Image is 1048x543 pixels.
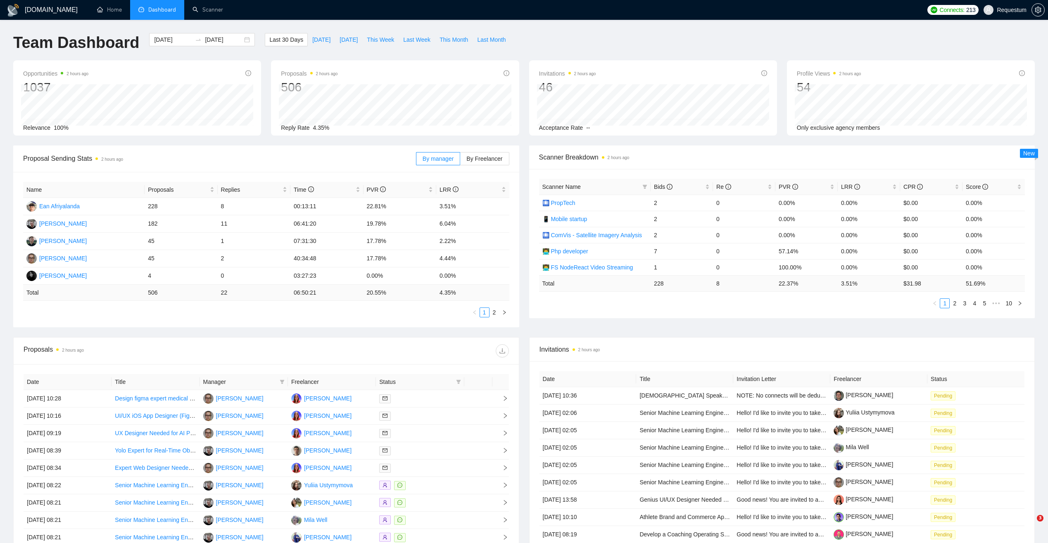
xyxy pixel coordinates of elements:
[586,124,590,131] span: --
[364,198,436,215] td: 22.81%
[940,299,949,308] a: 1
[383,413,387,418] span: mail
[148,6,176,13] span: Dashboard
[304,533,352,542] div: [PERSON_NAME]
[26,219,37,229] img: VL
[834,391,844,401] img: c14DhYixHXKOjO1Rn8ocQbD3KHUcnE4vZS4feWtSSrA9NC5rkM_scuoP2bXUv12qzp
[542,248,588,255] a: 👨‍💻 Php developer
[639,410,875,416] a: Senior Machine Learning Engineer Python Backend Production Algorithms & Data Pipelines
[931,391,955,400] span: Pending
[13,33,139,52] h1: Team Dashboard
[291,516,328,523] a: MWMila Well
[291,429,352,436] a: IP[PERSON_NAME]
[490,307,499,317] li: 2
[23,69,88,79] span: Opportunities
[639,462,875,468] a: Senior Machine Learning Engineer Python Backend Production Algorithms & Data Pipelines
[970,298,979,308] li: 4
[834,460,844,470] img: c18aTyXMv-dj48NU0YahT8kmPgjr8eFnqVnEOWcH7YL0gYLvIAz5NMuPa09MGS7ENK
[917,184,923,190] span: info-circle
[436,198,509,215] td: 3.51%
[539,79,596,95] div: 46
[203,533,264,540] a: VL[PERSON_NAME]
[312,35,330,44] span: [DATE]
[192,6,223,13] a: searchScanner
[542,216,587,222] a: 📱 Mobile startup
[960,298,970,308] li: 3
[654,183,673,190] span: Bids
[962,211,1025,227] td: 0.00%
[834,408,844,418] img: c1A1YXFeW4rKCAx-3xl3nEKVNEBJ_N0qy65txT_64hSqlygI7RcR1kUJ3D92sJ_NJl
[641,181,649,193] span: filter
[397,535,402,540] span: message
[900,211,962,227] td: $0.00
[838,243,900,259] td: 0.00%
[399,33,435,46] button: Last Week
[308,33,335,46] button: [DATE]
[218,233,290,250] td: 1
[304,481,353,490] div: Yuliia Ustymymova
[834,444,869,450] a: Mila Well
[453,186,459,192] span: info-circle
[854,184,860,190] span: info-circle
[203,393,214,404] img: IK
[291,411,302,421] img: IP
[203,428,214,438] img: IK
[834,513,893,520] a: [PERSON_NAME]
[291,515,302,525] img: MW
[932,301,937,306] span: left
[281,69,337,79] span: Proposals
[970,299,979,308] a: 4
[667,184,673,190] span: info-circle
[504,70,509,76] span: info-circle
[39,271,87,280] div: [PERSON_NAME]
[195,36,202,43] span: to
[931,530,955,539] span: Pending
[216,411,264,420] div: [PERSON_NAME]
[639,514,745,520] a: Athlete Brand and Commerce Application
[651,227,713,243] td: 2
[203,463,214,473] img: IK
[304,498,352,507] div: [PERSON_NAME]
[367,35,394,44] span: This Week
[1032,7,1044,13] span: setting
[931,444,959,451] a: Pending
[115,447,222,454] a: Yolo Expert for Real-Time Object Tracking
[490,308,499,317] a: 2
[291,532,302,543] img: VS
[456,379,461,384] span: filter
[834,479,893,485] a: [PERSON_NAME]
[931,392,959,399] a: Pending
[313,124,330,131] span: 4.35%
[496,348,509,354] span: download
[145,182,217,198] th: Proposals
[203,447,264,453] a: VL[PERSON_NAME]
[542,232,642,238] a: 🛄 ComVis - Satellite Imagery Analysis
[834,409,894,416] a: Yuliia Ustymymova
[203,429,264,436] a: IK[PERSON_NAME]
[539,69,596,79] span: Invitations
[101,157,123,162] time: 2 hours ago
[115,464,337,471] a: Expert Web Designer Needed for Modern and Sleek Mobile-Friendly Website with Blog
[290,233,363,250] td: 07:31:30
[397,500,402,505] span: message
[962,243,1025,259] td: 0.00%
[900,195,962,211] td: $0.00
[713,211,775,227] td: 0
[1031,3,1045,17] button: setting
[1037,515,1043,522] span: 3
[216,446,264,455] div: [PERSON_NAME]
[294,186,314,193] span: Time
[145,250,217,267] td: 45
[1015,298,1025,308] li: Next Page
[203,498,214,508] img: VL
[542,200,575,206] a: 🛄 PropTech
[340,35,358,44] span: [DATE]
[218,215,290,233] td: 11
[245,70,251,76] span: info-circle
[23,182,145,198] th: Name
[473,33,510,46] button: Last Month
[1019,70,1025,76] span: info-circle
[216,463,264,472] div: [PERSON_NAME]
[26,201,37,212] img: EA
[838,211,900,227] td: 0.00%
